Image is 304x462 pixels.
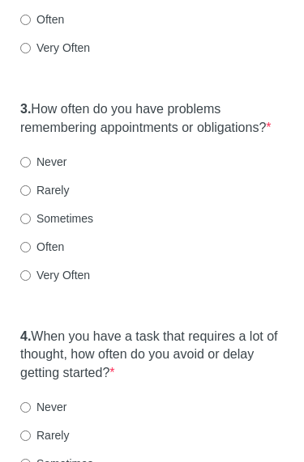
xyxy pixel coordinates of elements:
input: Never [20,402,31,413]
label: Never [20,399,66,415]
input: Never [20,157,31,167]
label: When you have a task that requires a lot of thought, how often do you avoid or delay getting star... [20,328,284,384]
input: Very Often [20,270,31,281]
strong: 3. [20,102,31,116]
label: Never [20,154,66,170]
input: Very Often [20,43,31,53]
strong: 4. [20,329,31,343]
label: Often [20,239,64,255]
label: Very Often [20,267,90,283]
label: Often [20,11,64,28]
input: Rarely [20,430,31,441]
label: Rarely [20,427,69,443]
label: Sometimes [20,210,93,227]
input: Often [20,15,31,25]
label: Very Often [20,40,90,56]
input: Rarely [20,185,31,196]
input: Often [20,242,31,252]
input: Sometimes [20,214,31,224]
label: How often do you have problems remembering appointments or obligations? [20,100,284,138]
label: Rarely [20,182,69,198]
